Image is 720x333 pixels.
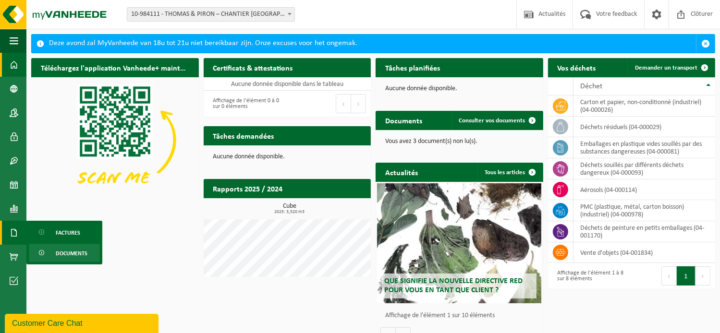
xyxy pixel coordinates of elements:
a: Consulter les rapports [287,198,370,217]
div: Affichage de l'élément 1 à 8 sur 8 éléments [553,265,627,286]
button: Previous [661,266,677,285]
span: Demander un transport [635,65,697,71]
h2: Actualités [376,163,427,181]
span: 10-984111 - THOMAS & PIRON – CHANTIER LOUVAIN-LA-NEUVE LLNCISE2 - OTTIGNIES-LOUVAIN-LA-NEUVE [127,7,295,22]
div: Deze avond zal MyVanheede van 18u tot 21u niet bereikbaar zijn. Onze excuses voor het ongemak. [49,35,696,53]
h2: Documents [376,111,432,130]
h2: Vos déchets [548,58,606,77]
p: Affichage de l'élément 1 sur 10 éléments [385,312,538,319]
h2: Téléchargez l'application Vanheede+ maintenant! [31,58,199,77]
span: 2025: 3,520 m3 [208,210,371,214]
button: 1 [677,266,696,285]
h3: Cube [208,203,371,214]
a: Demander un transport [627,58,714,77]
td: carton et papier, non-conditionné (industriel) (04-000026) [574,95,716,117]
button: Next [351,94,366,113]
h2: Certificats & attestations [204,58,303,77]
div: Affichage de l'élément 0 à 0 sur 0 éléments [208,93,282,114]
span: Que signifie la nouvelle directive RED pour vous en tant que client ? [384,277,523,294]
iframe: chat widget [5,312,160,333]
span: Consulter vos documents [459,118,525,124]
span: Factures [56,224,80,242]
p: Aucune donnée disponible. [385,85,534,92]
a: Que signifie la nouvelle directive RED pour vous en tant que client ? [377,183,541,303]
td: PMC (plastique, métal, carton boisson) (industriel) (04-000978) [574,200,716,221]
img: Download de VHEPlus App [31,77,199,202]
h2: Rapports 2025 / 2024 [204,179,293,198]
p: Aucune donnée disponible. [213,154,362,160]
button: Next [696,266,710,285]
td: vente d'objets (04-001834) [574,242,716,263]
td: Aucune donnée disponible dans le tableau [204,77,371,91]
a: Documents [29,244,100,262]
a: Factures [29,223,100,241]
a: Tous les articles [477,163,542,182]
td: emballages en plastique vides souillés par des substances dangereuses (04-000081) [574,137,716,158]
td: déchets souillés par différents déchets dangereux (04-000093) [574,158,716,179]
span: 10-984111 - THOMAS & PIRON – CHANTIER LOUVAIN-LA-NEUVE LLNCISE2 - OTTIGNIES-LOUVAIN-LA-NEUVE [127,8,294,21]
span: Déchet [581,83,603,90]
td: aérosols (04-000114) [574,179,716,200]
p: Vous avez 3 document(s) non lu(s). [385,138,534,145]
button: Previous [336,94,351,113]
td: déchets résiduels (04-000029) [574,117,716,137]
span: Documents [56,244,87,262]
td: déchets de peinture en petits emballages (04-001170) [574,221,716,242]
a: Consulter vos documents [452,111,542,130]
h2: Tâches planifiées [376,58,450,77]
h2: Tâches demandées [204,126,284,145]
